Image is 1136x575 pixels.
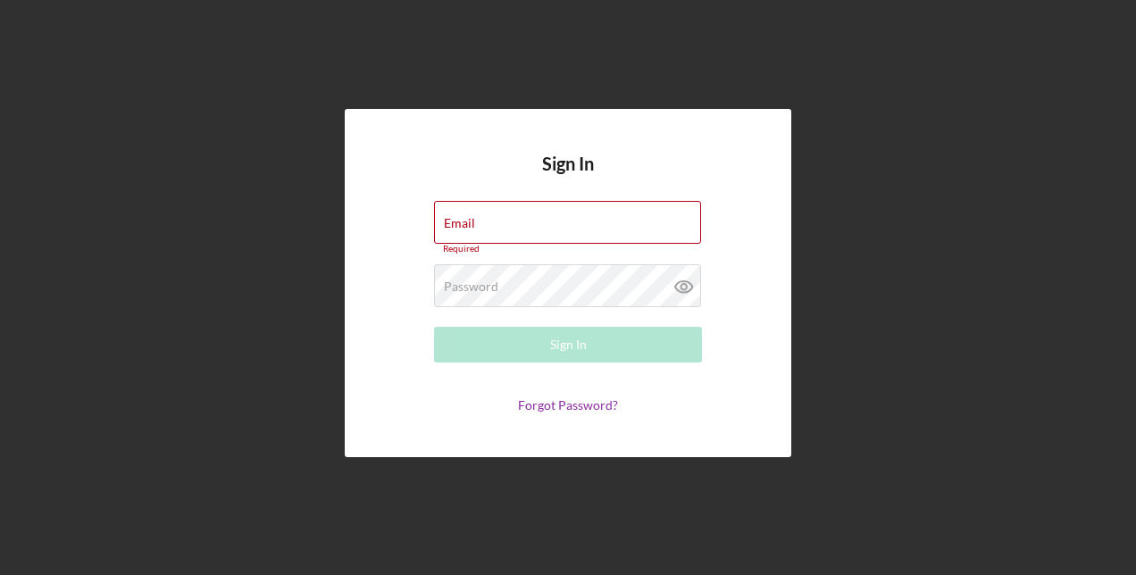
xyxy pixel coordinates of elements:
[444,216,475,230] label: Email
[434,244,702,254] div: Required
[518,397,618,412] a: Forgot Password?
[542,154,594,201] h4: Sign In
[550,327,587,362] div: Sign In
[434,327,702,362] button: Sign In
[444,279,498,294] label: Password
